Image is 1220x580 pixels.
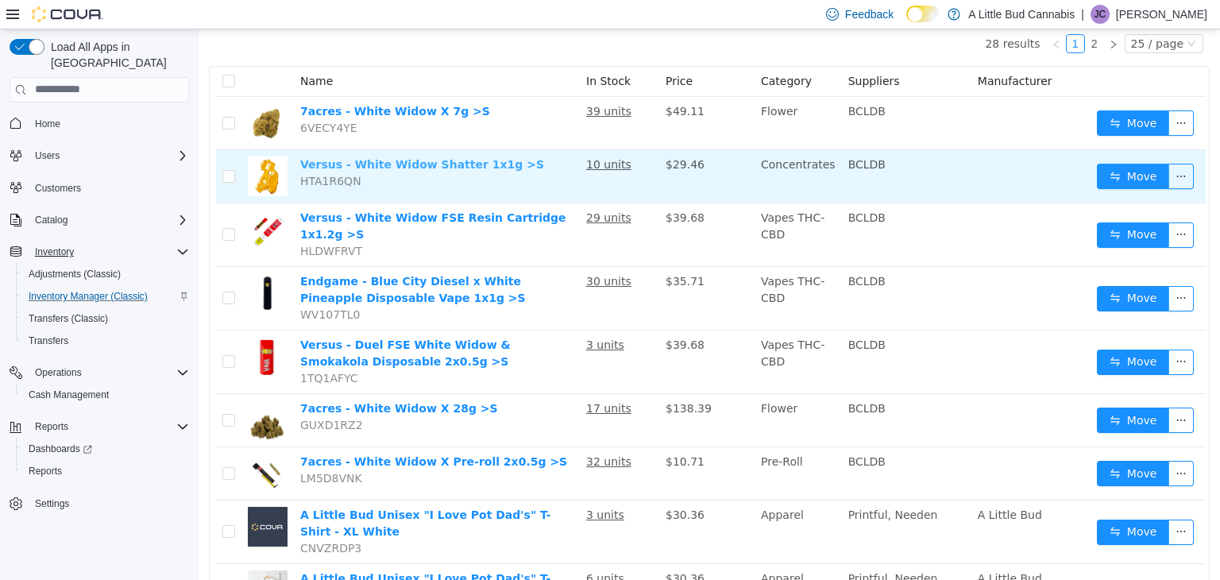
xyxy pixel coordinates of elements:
[467,75,506,88] span: $49.11
[102,129,346,141] a: Versus - White Widow Shatter 1x1g >S
[388,75,433,88] u: 39 units
[556,365,643,418] td: Flower
[779,45,854,58] span: Manufacturer
[650,373,687,385] span: BCLDB
[22,265,189,284] span: Adjustments (Classic)
[467,479,506,492] span: $30.36
[388,309,426,322] u: 3 units
[22,309,189,328] span: Transfers (Classic)
[388,129,433,141] u: 10 units
[650,426,687,439] span: BCLDB
[906,6,940,22] input: Dark Mode
[898,320,971,346] button: icon: swapMove
[29,211,74,230] button: Catalog
[102,145,163,158] span: HTA1R6QN
[29,417,189,436] span: Reports
[29,146,189,165] span: Users
[35,366,82,379] span: Operations
[29,389,109,401] span: Cash Management
[556,174,643,238] td: Vapes THC-CBD
[29,146,66,165] button: Users
[35,420,68,433] span: Reports
[1116,5,1207,24] p: [PERSON_NAME]
[3,145,195,167] button: Users
[1091,5,1110,24] div: Joshua Craven
[102,443,164,455] span: LM5D8VNK
[22,331,75,350] a: Transfers
[35,182,81,195] span: Customers
[102,75,291,88] a: 7acres - White Widow X 7g >S
[22,331,189,350] span: Transfers
[29,494,75,513] a: Settings
[16,460,195,482] button: Reports
[467,182,506,195] span: $39.68
[29,363,88,382] button: Operations
[853,10,863,20] i: icon: left
[102,215,164,228] span: HLDWFRVT
[22,439,189,458] span: Dashboards
[49,180,89,220] img: Versus - White Widow FSE Resin Cartridge 1x1.2g >S hero shot
[388,45,432,58] span: In Stock
[970,431,995,457] button: icon: ellipsis
[22,385,189,404] span: Cash Management
[650,246,687,258] span: BCLDB
[16,330,195,352] button: Transfers
[16,263,195,285] button: Adjustments (Classic)
[388,373,433,385] u: 17 units
[467,373,513,385] span: $138.39
[467,543,506,555] span: $30.36
[556,121,643,174] td: Concentrates
[102,426,369,439] a: 7acres - White Widow X Pre-roll 2x0.5g >S
[650,182,687,195] span: BCLDB
[898,490,971,516] button: icon: swapMove
[29,334,68,347] span: Transfers
[102,45,134,58] span: Name
[3,416,195,438] button: Reports
[779,479,844,492] span: A Little Bud
[49,424,89,464] img: 7acres - White Widow X Pre-roll 2x0.5g >S hero shot
[868,6,886,23] a: 1
[1095,5,1106,24] span: JC
[29,465,62,478] span: Reports
[886,5,905,24] li: 2
[32,6,103,22] img: Cova
[898,431,971,457] button: icon: swapMove
[22,462,68,481] a: Reports
[970,193,995,218] button: icon: ellipsis
[898,378,971,404] button: icon: swapMove
[35,118,60,130] span: Home
[556,418,643,471] td: Pre-Roll
[556,471,643,535] td: Apparel
[3,241,195,263] button: Inventory
[29,417,75,436] button: Reports
[650,45,701,58] span: Suppliers
[388,543,426,555] u: 6 units
[3,176,195,199] button: Customers
[467,129,506,141] span: $29.46
[29,114,189,133] span: Home
[3,112,195,135] button: Home
[16,285,195,307] button: Inventory Manager (Classic)
[906,22,907,23] span: Dark Mode
[932,6,985,23] div: 25 / page
[562,45,613,58] span: Category
[650,479,739,492] span: Printful, Needen
[3,492,195,515] button: Settings
[388,182,433,195] u: 29 units
[779,543,844,555] span: A Little Bud
[867,5,886,24] li: 1
[49,127,89,167] img: Versus - White Widow Shatter 1x1g >S hero shot
[102,479,352,508] a: A Little Bud Unisex "I Love Pot Dad's" T-Shirt - XL White
[3,362,195,384] button: Operations
[22,385,115,404] a: Cash Management
[887,6,905,23] a: 2
[102,92,159,105] span: 6VECY4YE
[29,312,108,325] span: Transfers (Classic)
[898,257,971,282] button: icon: swapMove
[29,268,121,280] span: Adjustments (Classic)
[29,179,87,198] a: Customers
[467,246,506,258] span: $35.71
[10,106,189,557] nav: Complex example
[970,490,995,516] button: icon: ellipsis
[49,371,89,411] img: 7acres - White Widow X 28g >S hero shot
